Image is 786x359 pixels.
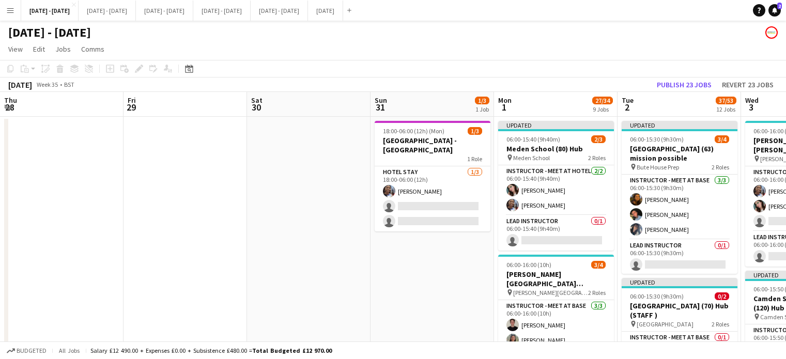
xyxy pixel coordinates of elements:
span: View [8,44,23,54]
button: [DATE] - [DATE] [251,1,308,21]
span: Total Budgeted £12 970.00 [252,347,332,354]
button: Publish 23 jobs [653,78,716,91]
span: 37/53 [716,97,736,104]
span: Tue [622,96,634,105]
span: All jobs [57,347,82,354]
span: 06:00-15:30 (9h30m) [630,292,684,300]
span: Budgeted [17,347,47,354]
app-job-card: Updated06:00-15:30 (9h30m)3/4[GEOGRAPHIC_DATA] (63) mission possible Bute House Prep2 RolesInstru... [622,121,737,274]
span: 3 [744,101,759,113]
button: [DATE] [308,1,343,21]
span: 31 [373,101,387,113]
span: 2 Roles [712,163,729,171]
span: Sat [251,96,263,105]
span: 2 [777,3,782,9]
a: 2 [768,4,781,17]
span: 1/3 [468,127,482,135]
a: Comms [77,42,109,56]
span: 06:00-16:00 (10h) [506,261,551,269]
span: Mon [498,96,512,105]
span: 1 [497,101,512,113]
span: Fri [128,96,136,105]
span: 27/34 [592,97,613,104]
span: 0/2 [715,292,729,300]
h3: [GEOGRAPHIC_DATA] (70) Hub (STAFF ) [622,301,737,320]
div: Salary £12 490.00 + Expenses £0.00 + Subsistence £480.00 = [90,347,332,354]
span: 30 [250,101,263,113]
app-job-card: Updated06:00-15:40 (9h40m)2/3Meden School (80) Hub Meden School2 RolesInstructor - Meet at Hotel2... [498,121,614,251]
span: 3/4 [591,261,606,269]
span: 1/3 [475,97,489,104]
span: [PERSON_NAME][GEOGRAPHIC_DATA][PERSON_NAME] [513,289,588,296]
div: Updated [622,121,737,129]
span: 18:00-06:00 (12h) (Mon) [383,127,444,135]
span: Comms [81,44,104,54]
button: [DATE] - [DATE] [193,1,251,21]
div: 1 Job [475,105,489,113]
span: 2 Roles [588,289,606,296]
app-card-role: Lead Instructor0/106:00-15:40 (9h40m) [498,215,614,251]
button: Budgeted [5,345,48,356]
a: View [4,42,27,56]
h1: [DATE] - [DATE] [8,25,91,40]
app-card-role: Instructor - Meet at Base3/306:00-15:30 (9h30m)[PERSON_NAME][PERSON_NAME][PERSON_NAME] [622,175,737,240]
span: Wed [745,96,759,105]
span: 28 [3,101,17,113]
span: Edit [33,44,45,54]
a: Edit [29,42,49,56]
span: Jobs [55,44,71,54]
button: Revert 23 jobs [718,78,778,91]
span: 1 Role [467,155,482,163]
span: 06:00-15:30 (9h30m) [630,135,684,143]
span: 3/4 [715,135,729,143]
div: Updated [622,278,737,286]
h3: Meden School (80) Hub [498,144,614,153]
span: 2/3 [591,135,606,143]
span: 2 [620,101,634,113]
button: [DATE] - [DATE] [136,1,193,21]
a: Jobs [51,42,75,56]
app-card-role: Lead Instructor0/106:00-15:30 (9h30m) [622,240,737,275]
h3: [GEOGRAPHIC_DATA] - [GEOGRAPHIC_DATA] [375,136,490,154]
div: BST [64,81,74,88]
div: [DATE] [8,80,32,90]
span: Thu [4,96,17,105]
span: 06:00-15:40 (9h40m) [506,135,560,143]
app-card-role: Instructor - Meet at Hotel2/206:00-15:40 (9h40m)[PERSON_NAME][PERSON_NAME] [498,165,614,215]
span: Meden School [513,154,550,162]
h3: [PERSON_NAME][GEOGRAPHIC_DATA][PERSON_NAME] (100) Hub [498,270,614,288]
app-user-avatar: Programmes & Operations [765,26,778,39]
app-job-card: 18:00-06:00 (12h) (Mon)1/3[GEOGRAPHIC_DATA] - [GEOGRAPHIC_DATA]1 RoleHotel Stay1/318:00-06:00 (12... [375,121,490,231]
div: Updated [498,121,614,129]
span: [GEOGRAPHIC_DATA] [637,320,693,328]
div: 12 Jobs [716,105,736,113]
app-card-role: Hotel Stay1/318:00-06:00 (12h)[PERSON_NAME] [375,166,490,231]
span: Bute House Prep [637,163,679,171]
span: 29 [126,101,136,113]
div: 9 Jobs [593,105,612,113]
button: [DATE] - [DATE] [79,1,136,21]
span: 2 Roles [588,154,606,162]
button: [DATE] - [DATE] [21,1,79,21]
span: Sun [375,96,387,105]
h3: [GEOGRAPHIC_DATA] (63) mission possible [622,144,737,163]
span: 2 Roles [712,320,729,328]
span: Week 35 [34,81,60,88]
